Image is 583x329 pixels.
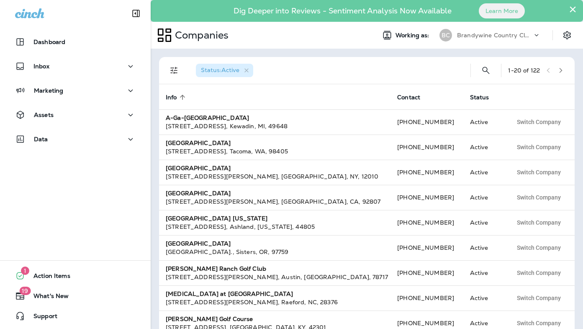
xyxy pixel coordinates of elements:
div: [STREET_ADDRESS][PERSON_NAME] , Austin , [GEOGRAPHIC_DATA] , 78717 [166,273,384,281]
span: Info [166,93,188,101]
button: Marketing [8,82,142,99]
strong: [GEOGRAPHIC_DATA] [US_STATE] [166,215,267,222]
div: [STREET_ADDRESS][PERSON_NAME] , [GEOGRAPHIC_DATA] , CA , 92807 [166,197,384,206]
button: Collapse Sidebar [124,5,148,22]
td: [PHONE_NUMBER] [390,260,463,285]
div: [STREET_ADDRESS] , Kewadin , MI , 49648 [166,122,384,130]
button: Support [8,308,142,324]
span: Switch Company [517,169,561,175]
span: Switch Company [517,144,561,150]
span: Contact [397,93,431,101]
td: Active [463,285,506,311]
td: [PHONE_NUMBER] [390,210,463,235]
span: Support [25,313,57,323]
td: [PHONE_NUMBER] [390,235,463,260]
button: Data [8,131,142,148]
strong: [PERSON_NAME] Golf Course [166,315,253,323]
p: Assets [34,111,54,118]
td: Active [463,160,506,185]
div: Status:Active [196,64,253,77]
td: [PHONE_NUMBER] [390,160,463,185]
div: [STREET_ADDRESS][PERSON_NAME] , Raeford , NC , 28376 [166,298,384,306]
button: Switch Company [512,216,565,229]
p: Marketing [34,87,63,94]
span: Action Items [25,272,70,282]
span: Switch Company [517,119,561,125]
p: Brandywine Country Club [457,32,532,39]
div: [STREET_ADDRESS] , Ashland , [US_STATE] , 44805 [166,223,384,231]
span: Status : Active [201,66,239,74]
button: Switch Company [512,191,565,204]
div: [STREET_ADDRESS][PERSON_NAME] , [GEOGRAPHIC_DATA] , NY , 12010 [166,172,384,181]
strong: [GEOGRAPHIC_DATA] [166,164,231,172]
div: 1 - 20 of 122 [508,67,540,74]
button: 1Action Items [8,267,142,284]
strong: [PERSON_NAME] Ranch Golf Club [166,265,266,272]
button: Switch Company [512,267,565,279]
td: [PHONE_NUMBER] [390,109,463,135]
span: Working as: [396,32,431,39]
button: 19What's New [8,288,142,304]
span: Switch Company [517,295,561,301]
td: Active [463,109,506,135]
div: BC [439,29,452,41]
strong: [GEOGRAPHIC_DATA] [166,240,231,247]
span: 1 [21,267,29,275]
p: Data [34,136,48,142]
button: Close [569,3,577,16]
p: Dig Deeper into Reviews - Sentiment Analysis Now Available [209,10,476,12]
td: [PHONE_NUMBER] [390,185,463,210]
strong: [GEOGRAPHIC_DATA] [166,139,231,147]
strong: [GEOGRAPHIC_DATA] [166,189,231,197]
span: Status [470,93,500,101]
div: [GEOGRAPHIC_DATA]. , Sisters , OR , 97759 [166,248,384,256]
td: [PHONE_NUMBER] [390,135,463,160]
span: What's New [25,293,69,303]
button: Switch Company [512,241,565,254]
button: Filters [166,62,182,79]
td: Active [463,260,506,285]
span: Contact [397,94,420,101]
button: Search Companies [478,62,494,79]
p: Dashboard [33,39,65,45]
button: Switch Company [512,166,565,179]
button: Settings [560,28,575,43]
strong: A-Ga-[GEOGRAPHIC_DATA] [166,114,249,122]
span: Switch Company [517,270,561,276]
button: Switch Company [512,116,565,128]
span: Info [166,94,177,101]
button: Switch Company [512,141,565,153]
span: Switch Company [517,320,561,326]
td: [PHONE_NUMBER] [390,285,463,311]
td: Active [463,210,506,235]
div: [STREET_ADDRESS] , Tacoma , WA , 98405 [166,147,384,155]
button: Switch Company [512,292,565,304]
td: Active [463,135,506,160]
button: Learn More [479,3,525,18]
span: 19 [19,287,31,295]
p: Inbox [33,63,49,70]
span: Status [470,94,489,101]
span: Switch Company [517,245,561,251]
button: Assets [8,106,142,123]
td: Active [463,235,506,260]
span: Switch Company [517,220,561,225]
button: Inbox [8,58,142,75]
span: Switch Company [517,194,561,200]
button: Dashboard [8,34,142,50]
p: Companies [172,29,229,41]
strong: [MEDICAL_DATA] at [GEOGRAPHIC_DATA] [166,290,293,298]
td: Active [463,185,506,210]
